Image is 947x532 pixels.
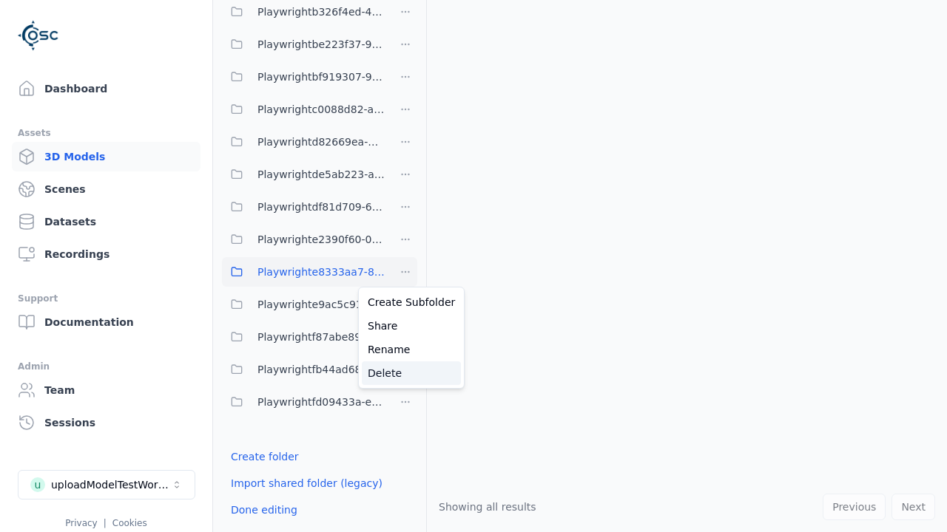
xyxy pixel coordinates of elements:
[362,361,461,385] a: Delete
[362,290,461,314] a: Create Subfolder
[362,314,461,338] a: Share
[362,338,461,361] a: Rename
